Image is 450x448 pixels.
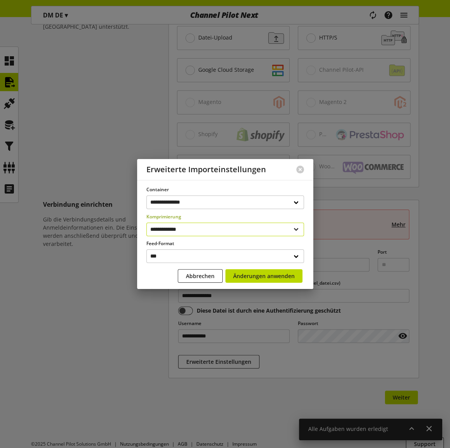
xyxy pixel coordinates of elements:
[186,272,215,280] span: Abbrechen
[233,272,295,280] span: Änderungen anwenden
[146,213,181,220] span: Komprimierung
[178,269,223,283] button: Abbrechen
[225,269,302,283] button: Änderungen anwenden
[146,165,266,174] h2: Erweiterte Importeinstellungen
[146,186,169,193] span: Container
[146,240,174,247] span: Feed-Format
